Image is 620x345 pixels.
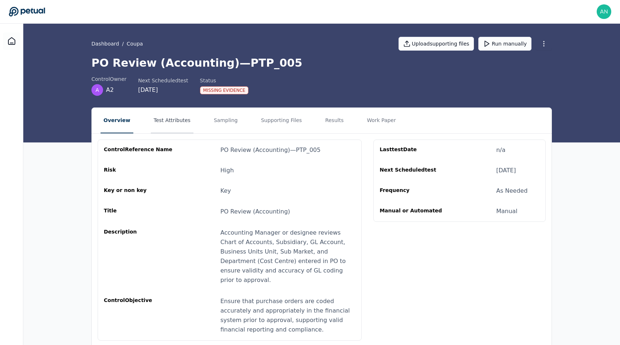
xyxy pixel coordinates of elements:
[258,108,305,133] button: Supporting Files
[91,56,552,70] h1: PO Review (Accounting) — PTP_005
[380,207,450,216] div: Manual or Automated
[104,146,174,154] div: control Reference Name
[138,86,188,94] div: [DATE]
[106,86,114,94] span: A2
[138,77,188,84] div: Next Scheduled test
[91,40,119,47] a: Dashboard
[478,37,531,51] button: Run manually
[220,228,356,285] div: Accounting Manager or designee reviews Chart of Accounts, Subsidiary, GL Account, Business Units ...
[211,108,241,133] button: Sampling
[92,108,552,133] nav: Tabs
[104,187,174,195] div: Key or non key
[91,75,126,83] div: control Owner
[200,86,249,94] div: Missing Evidence
[496,207,517,216] div: Manual
[3,32,20,50] a: Dashboard
[364,108,399,133] button: Work Paper
[200,77,249,84] div: Status
[104,207,174,216] div: Title
[380,187,450,195] div: Frequency
[104,228,174,285] div: Description
[220,187,231,195] div: Key
[496,187,527,195] div: As Needed
[220,166,234,175] div: High
[220,146,321,154] div: PO Review (Accounting) — PTP_005
[95,86,99,94] span: A
[399,37,474,51] button: Uploadsupporting files
[322,108,347,133] button: Results
[91,40,143,47] div: /
[151,108,193,133] button: Test Attributes
[127,40,143,47] button: Coupa
[597,4,611,19] img: andrew+doordash@petual.ai
[496,146,505,154] div: n/a
[9,7,45,17] a: Go to Dashboard
[496,166,516,175] div: [DATE]
[380,166,450,175] div: Next Scheduled test
[104,166,174,175] div: Risk
[220,297,356,334] div: Ensure that purchase orders are coded accurately and appropriately in the financial system prior ...
[104,297,174,334] div: control Objective
[101,108,133,133] button: Overview
[220,208,290,215] span: PO Review (Accounting)
[380,146,450,154] div: Last test Date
